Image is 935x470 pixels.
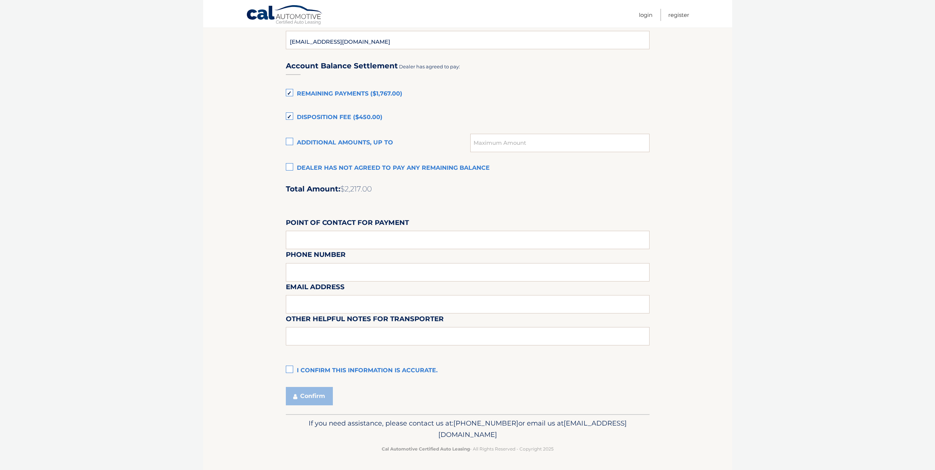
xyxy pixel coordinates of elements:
[286,110,650,125] label: Disposition Fee ($450.00)
[286,281,345,295] label: Email Address
[470,134,649,152] input: Maximum Amount
[286,217,409,231] label: Point of Contact for Payment
[291,445,645,453] p: - All Rights Reserved - Copyright 2025
[286,363,650,378] label: I confirm this information is accurate.
[286,87,650,101] label: Remaining Payments ($1,767.00)
[246,5,323,26] a: Cal Automotive
[668,9,689,21] a: Register
[291,417,645,441] p: If you need assistance, please contact us at: or email us at
[639,9,652,21] a: Login
[286,136,471,150] label: Additional amounts, up to
[340,184,372,193] span: $2,217.00
[399,64,460,69] span: Dealer has agreed to pay:
[286,161,650,176] label: Dealer has not agreed to pay any remaining balance
[286,313,444,327] label: Other helpful notes for transporter
[453,419,518,427] span: [PHONE_NUMBER]
[286,387,333,405] button: Confirm
[286,61,398,71] h3: Account Balance Settlement
[286,184,650,194] h2: Total Amount:
[382,446,470,452] strong: Cal Automotive Certified Auto Leasing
